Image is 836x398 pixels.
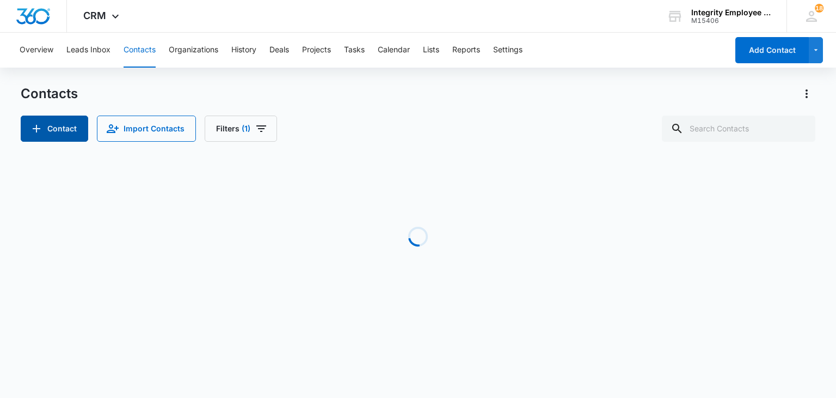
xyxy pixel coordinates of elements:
[798,85,815,102] button: Actions
[231,33,256,68] button: History
[269,33,289,68] button: Deals
[302,33,331,68] button: Projects
[21,86,78,102] h1: Contacts
[344,33,365,68] button: Tasks
[691,17,771,25] div: account id
[66,33,110,68] button: Leads Inbox
[124,33,156,68] button: Contacts
[169,33,218,68] button: Organizations
[815,4,823,13] div: notifications count
[735,37,809,63] button: Add Contact
[242,125,250,132] span: (1)
[452,33,480,68] button: Reports
[691,8,771,17] div: account name
[205,116,277,142] button: Filters
[493,33,522,68] button: Settings
[815,4,823,13] span: 18
[97,116,196,142] button: Import Contacts
[423,33,439,68] button: Lists
[20,33,53,68] button: Overview
[83,10,106,21] span: CRM
[662,116,815,142] input: Search Contacts
[21,116,88,142] button: Add Contact
[378,33,410,68] button: Calendar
